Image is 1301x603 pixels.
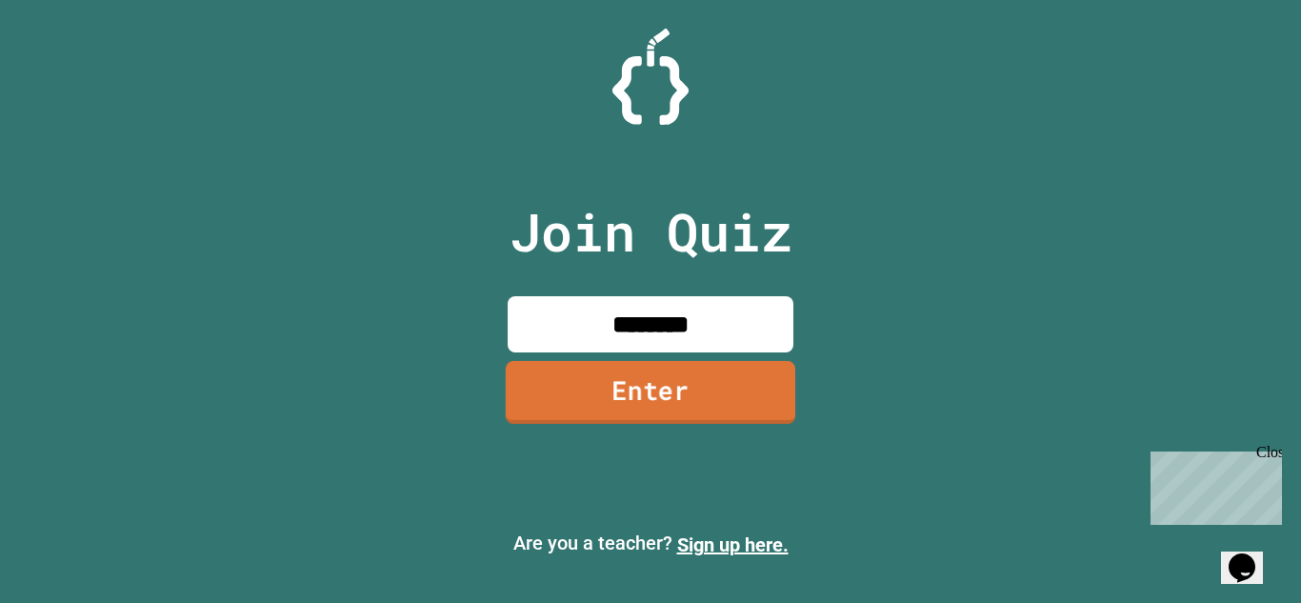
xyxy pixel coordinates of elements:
[8,8,131,121] div: Chat with us now!Close
[510,192,792,271] p: Join Quiz
[15,529,1286,559] p: Are you a teacher?
[677,533,789,556] a: Sign up here.
[1221,527,1282,584] iframe: chat widget
[506,361,795,424] a: Enter
[1143,444,1282,525] iframe: chat widget
[612,29,689,125] img: Logo.svg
